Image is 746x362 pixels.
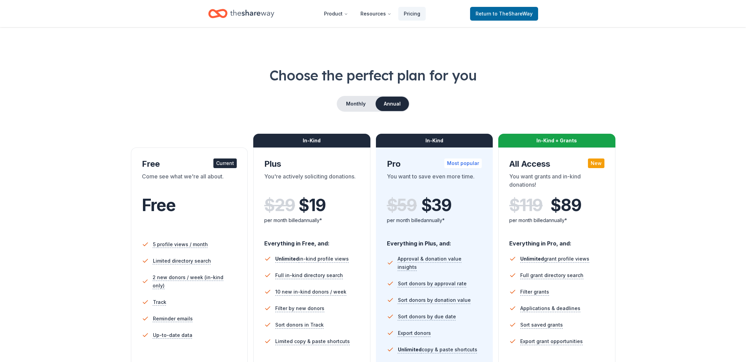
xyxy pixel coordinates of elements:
[153,273,237,290] span: 2 new donors / week (in-kind only)
[275,321,324,329] span: Sort donors in Track
[387,233,482,248] div: Everything in Plus, and:
[588,158,604,168] div: New
[550,196,581,215] span: $ 89
[421,196,452,215] span: $ 39
[153,298,166,306] span: Track
[275,337,350,345] span: Limited copy & paste shortcuts
[398,7,426,21] a: Pricing
[398,347,422,352] span: Unlimited
[520,256,589,262] span: grant profile views
[444,158,482,168] div: Most popular
[264,216,359,224] div: per month billed annually*
[376,97,409,111] button: Annual
[387,216,482,224] div: per month billed annually*
[398,329,431,337] span: Export donors
[275,271,343,279] span: Full in-kind directory search
[337,97,374,111] button: Monthly
[153,331,192,339] span: Up-to-date data
[509,216,604,224] div: per month billed annually*
[398,347,477,352] span: copy & paste shortcuts
[493,11,533,17] span: to TheShareWay
[208,6,274,22] a: Home
[275,256,349,262] span: in-kind profile views
[264,158,359,169] div: Plus
[153,257,211,265] span: Limited directory search
[509,158,604,169] div: All Access
[376,134,493,147] div: In-Kind
[142,158,237,169] div: Free
[520,304,580,312] span: Applications & deadlines
[275,288,346,296] span: 10 new in-kind donors / week
[319,7,354,21] button: Product
[264,172,359,191] div: You're actively soliciting donations.
[398,312,456,321] span: Sort donors by due date
[264,233,359,248] div: Everything in Free, and:
[520,337,583,345] span: Export grant opportunities
[509,233,604,248] div: Everything in Pro, and:
[509,172,604,191] div: You want grants and in-kind donations!
[398,255,482,271] span: Approval & donation value insights
[520,288,549,296] span: Filter grants
[470,7,538,21] a: Returnto TheShareWay
[142,172,237,191] div: Come see what we're all about.
[520,271,583,279] span: Full grant directory search
[498,134,615,147] div: In-Kind + Grants
[520,321,563,329] span: Sort saved grants
[355,7,397,21] button: Resources
[398,279,467,288] span: Sort donors by approval rate
[153,315,193,323] span: Reminder emails
[387,172,482,191] div: You want to save even more time.
[520,256,544,262] span: Unlimited
[275,256,299,262] span: Unlimited
[142,195,176,215] span: Free
[213,158,237,168] div: Current
[319,6,426,22] nav: Main
[299,196,325,215] span: $ 19
[476,10,533,18] span: Return
[253,134,370,147] div: In-Kind
[387,158,482,169] div: Pro
[153,240,208,249] span: 5 profile views / month
[398,296,471,304] span: Sort donors by donation value
[275,304,324,312] span: Filter by new donors
[49,66,698,85] h1: Choose the perfect plan for you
